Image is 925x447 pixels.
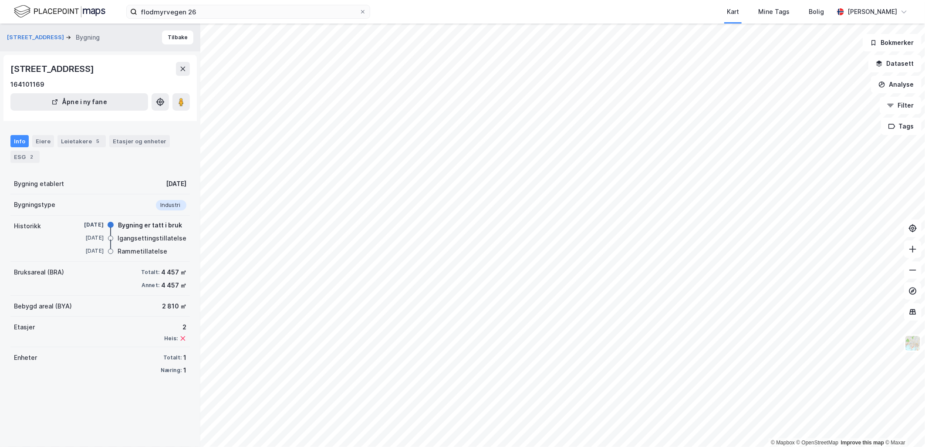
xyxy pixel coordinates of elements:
div: [DATE] [166,179,186,189]
img: logo.f888ab2527a4732fd821a326f86c7f29.svg [14,4,105,19]
div: Etasjer og enheter [113,137,166,145]
div: Leietakere [57,135,106,147]
div: Kart [727,7,739,17]
div: Totalt: [163,354,182,361]
div: Bygning [76,32,100,43]
iframe: Chat Widget [881,405,925,447]
div: 4 457 ㎡ [161,280,186,291]
button: Tilbake [162,30,193,44]
button: [STREET_ADDRESS] [7,33,66,42]
div: Bolig [809,7,824,17]
div: 2 [27,152,36,161]
div: Bygning er tatt i bruk [118,220,182,230]
button: Datasett [868,55,922,72]
button: Bokmerker [863,34,922,51]
a: Mapbox [771,440,795,446]
div: Eiere [32,135,54,147]
div: Annet: [142,282,159,289]
a: Improve this map [841,440,884,446]
button: Filter [880,97,922,114]
div: Bygningstype [14,200,55,210]
button: Åpne i ny fane [10,93,148,111]
button: Analyse [871,76,922,93]
div: Bruksareal (BRA) [14,267,64,278]
div: 2 [164,322,186,332]
div: 164101169 [10,79,44,90]
div: Heis: [164,335,178,342]
div: Næring: [161,367,182,374]
div: [DATE] [69,221,104,229]
div: Etasjer [14,322,35,332]
div: Totalt: [141,269,159,276]
div: 5 [94,137,102,146]
img: Z [905,335,921,352]
div: Historikk [14,221,41,231]
input: Søk på adresse, matrikkel, gårdeiere, leietakere eller personer [137,5,359,18]
div: 1 [183,365,186,376]
div: Rammetillatelse [118,246,167,257]
div: Bygning etablert [14,179,64,189]
a: OpenStreetMap [797,440,839,446]
div: 2 810 ㎡ [162,301,186,312]
div: [STREET_ADDRESS] [10,62,96,76]
button: Tags [881,118,922,135]
div: Bebygd areal (BYA) [14,301,72,312]
div: ESG [10,151,40,163]
div: 4 457 ㎡ [161,267,186,278]
div: [PERSON_NAME] [847,7,897,17]
div: [DATE] [69,234,104,242]
div: Mine Tags [758,7,790,17]
div: 1 [183,352,186,363]
div: [DATE] [69,247,104,255]
div: Igangsettingstillatelse [118,233,186,244]
div: Enheter [14,352,37,363]
div: Info [10,135,29,147]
